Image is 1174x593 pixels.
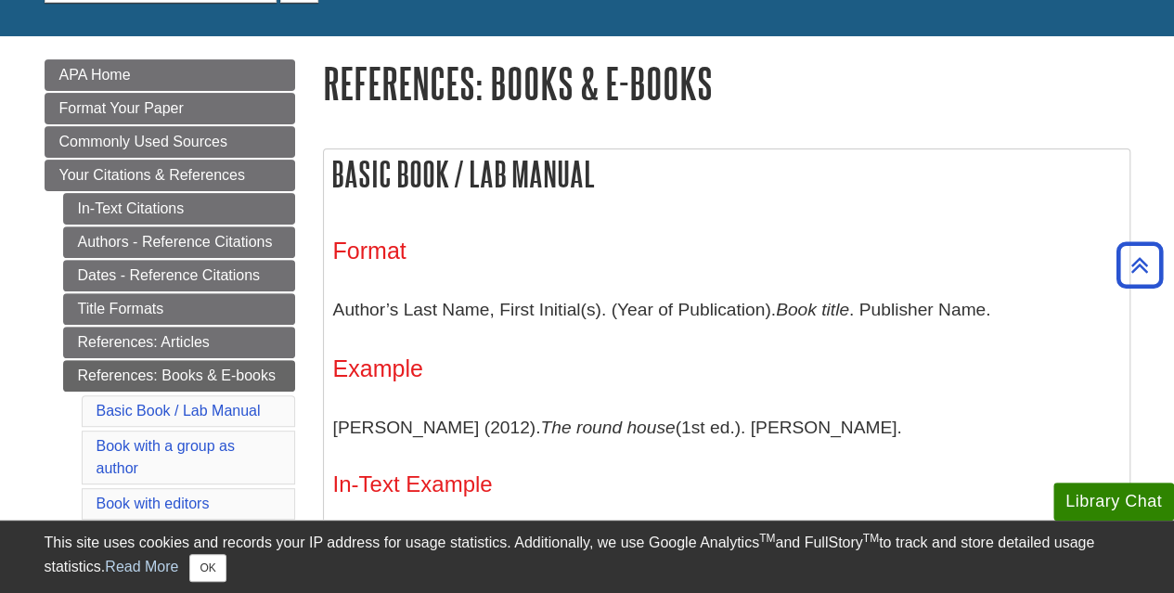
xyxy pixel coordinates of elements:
a: APA Home [45,59,295,91]
a: References: Books & E-books [63,360,295,392]
a: References: Articles [63,327,295,358]
a: In-Text Citations [63,193,295,225]
span: Your Citations & References [59,167,245,183]
a: Format Your Paper [45,93,295,124]
button: Library Chat [1053,483,1174,521]
h1: References: Books & E-books [323,59,1130,107]
a: Basic Book / Lab Manual [97,403,261,419]
a: Back to Top [1110,252,1169,277]
a: Your Citations & References [45,160,295,191]
p: Author’s Last Name, First Initial(s). (Year of Publication). . Publisher Name. [333,283,1120,337]
h4: In-Text Example [333,472,1120,496]
i: Book title [776,300,849,319]
h3: Example [333,355,1120,382]
sup: TM [759,532,775,545]
h3: Format [333,238,1120,264]
a: Commonly Used Sources [45,126,295,158]
p: [PERSON_NAME] (2012). (1st ed.). [PERSON_NAME]. [333,401,1120,455]
h2: Basic Book / Lab Manual [324,149,1129,199]
sup: TM [863,532,879,545]
a: Dates - Reference Citations [63,260,295,291]
a: Book with editors [97,496,210,511]
span: Commonly Used Sources [59,134,227,149]
span: APA Home [59,67,131,83]
p: Parenthetical: ([PERSON_NAME], 2012) [333,516,1120,543]
a: Title Formats [63,293,295,325]
a: Read More [105,559,178,574]
div: This site uses cookies and records your IP address for usage statistics. Additionally, we use Goo... [45,532,1130,582]
a: Book with a group as author [97,438,235,476]
span: Format Your Paper [59,100,184,116]
a: Authors - Reference Citations [63,226,295,258]
button: Close [189,554,226,582]
i: The round house [540,418,675,437]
